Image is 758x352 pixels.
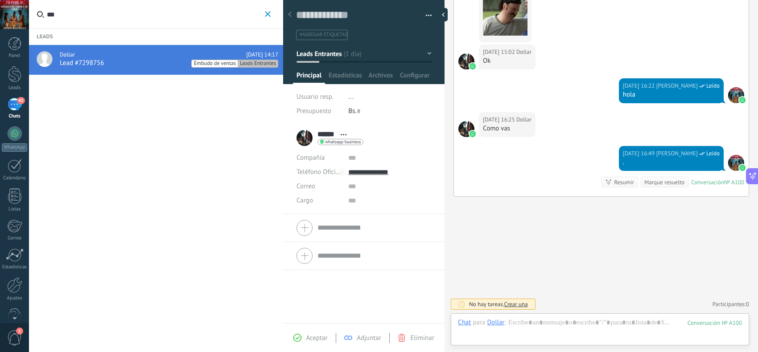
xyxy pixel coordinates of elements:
[297,197,313,204] span: Cargo
[656,149,698,158] span: jesus hernandez (Oficina de Venta)
[688,319,742,327] div: 100
[458,121,474,137] span: Dollar
[297,165,342,179] button: Teléfono Oficina
[470,131,476,137] img: waba.svg
[297,104,342,118] div: Presupuesto
[297,151,342,165] div: Compañía
[2,143,27,152] div: WhatsApp
[329,71,362,84] span: Estadísticas
[713,300,749,308] a: Participantes:0
[325,140,361,144] span: whatsapp business
[473,318,485,327] span: para
[469,300,528,308] div: No hay tareas.
[17,97,25,104] span: 42
[400,71,429,84] span: Configurar
[29,29,283,45] span: Leads
[357,334,381,342] span: Adjuntar
[246,51,278,58] span: [DATE] 14:17
[623,90,720,99] div: hola
[706,81,720,90] span: Leído
[60,51,75,58] span: Dollar
[691,178,724,186] div: Conversación
[706,149,720,158] span: Leído
[238,60,278,68] span: Leads Entrantes
[483,124,531,133] div: Como vas
[297,93,334,101] span: Usuario resp.
[439,8,448,21] div: Ocultar
[348,104,432,118] div: Bs.
[2,206,28,212] div: Listas
[192,60,238,68] span: Embudo de ventas
[739,97,746,103] img: waba.svg
[2,235,28,241] div: Correo
[348,93,354,101] span: ...
[29,45,283,75] a: Dollar[DATE] 14:17Lead #7298756Embudo de ventasLeads Entrantes
[470,63,476,69] img: waba.svg
[306,334,327,342] span: Aceptar
[724,178,744,186] div: № A100
[37,51,53,67] img: avatar
[623,158,720,167] div: .
[728,87,744,103] span: jesus hernandez
[2,175,28,181] div: Calendario
[297,179,315,194] button: Correo
[483,115,516,124] div: [DATE] 16:25
[644,178,684,186] div: Marque resuelto
[60,59,104,67] span: Lead #7298756
[410,334,434,342] span: Eliminar
[297,194,342,208] div: Cargo
[300,32,347,38] span: #agregar etiquetas
[2,113,28,119] div: Chats
[16,328,23,335] span: 1
[728,155,744,171] span: jesus hernandez
[614,178,634,186] div: Resumir
[623,81,656,90] div: [DATE] 16:22
[297,90,342,104] div: Usuario resp.
[483,57,531,65] div: Ok
[2,85,28,91] div: Leads
[2,264,28,270] div: Estadísticas
[623,149,656,158] div: [DATE] 16:49
[297,71,321,84] span: Principal
[297,168,343,176] span: Teléfono Oficina
[739,165,746,171] img: waba.svg
[504,300,527,308] span: Crear una
[505,318,506,327] span: :
[656,81,698,90] span: jesus hernandez (Oficina de Venta)
[297,182,315,190] span: Correo
[516,115,531,124] span: Dollar
[2,53,28,59] div: Panel
[297,107,331,115] span: Presupuesto
[2,295,28,301] div: Ajustes
[516,48,531,57] span: Dollar
[458,53,474,69] span: Dollar
[487,318,505,326] div: Dollar
[746,300,749,308] span: 0
[369,71,393,84] span: Archivos
[483,48,516,57] div: [DATE] 15:02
